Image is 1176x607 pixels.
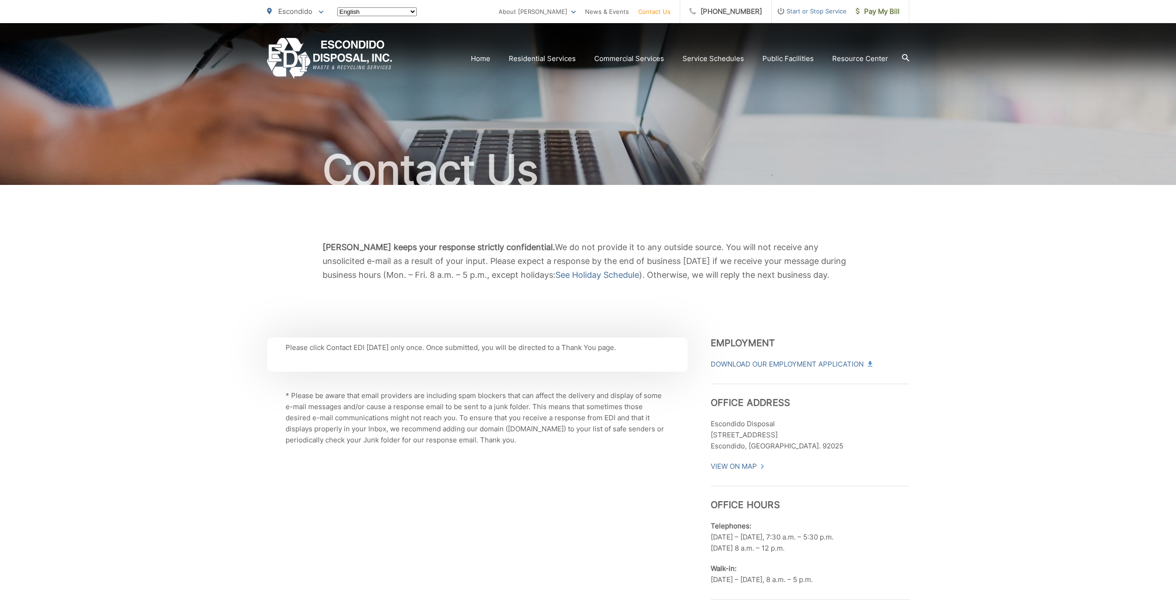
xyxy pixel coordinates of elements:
[337,7,417,16] select: Select a language
[856,6,900,17] span: Pay My Bill
[323,242,846,280] span: We do not provide it to any outside source. You will not receive any unsolicited e-mail as a resu...
[762,53,814,64] a: Public Facilities
[711,384,909,408] h3: Office Address
[286,390,669,446] p: * Please be aware that email providers are including spam blockers that can affect the delivery a...
[711,521,909,554] p: [DATE] – [DATE], 7:30 a.m. – 5:30 p.m. [DATE] 8 a.m. – 12 p.m.
[711,359,871,370] a: Download Our Employment Application
[278,7,312,16] span: Escondido
[499,6,576,17] a: About [PERSON_NAME]
[323,242,555,252] b: [PERSON_NAME] keeps your response strictly confidential.
[585,6,629,17] a: News & Events
[711,418,909,452] p: Escondido Disposal [STREET_ADDRESS] Escondido, [GEOGRAPHIC_DATA]. 92025
[711,461,765,472] a: View On Map
[711,564,737,573] b: Walk-in:
[832,53,888,64] a: Resource Center
[711,521,751,530] b: Telephones:
[286,342,669,353] p: Please click Contact EDI [DATE] only once. Once submitted, you will be directed to a Thank You page.
[555,268,639,282] a: See Holiday Schedule
[509,53,576,64] a: Residential Services
[711,337,909,349] h3: Employment
[682,53,744,64] a: Service Schedules
[711,563,909,585] p: [DATE] – [DATE], 8 a.m. – 5 p.m.
[267,147,909,193] h1: Contact Us
[471,53,490,64] a: Home
[711,486,909,510] h3: Office Hours
[638,6,670,17] a: Contact Us
[267,38,392,79] a: EDCD logo. Return to the homepage.
[594,53,664,64] a: Commercial Services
